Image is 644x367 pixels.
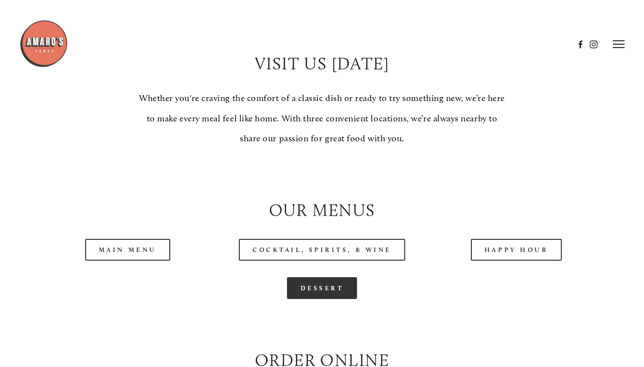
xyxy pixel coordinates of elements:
a: Dessert [287,277,358,299]
a: Main Menu [85,239,170,261]
a: Happy Hour [471,239,562,261]
p: Whether you're craving the comfort of a classic dish or ready to try something new, we’re here to... [136,88,508,149]
img: Amaro's Table [19,19,68,68]
a: Cocktail, Spirits, & Wine [239,239,405,261]
h2: Our Menus [38,199,605,222]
